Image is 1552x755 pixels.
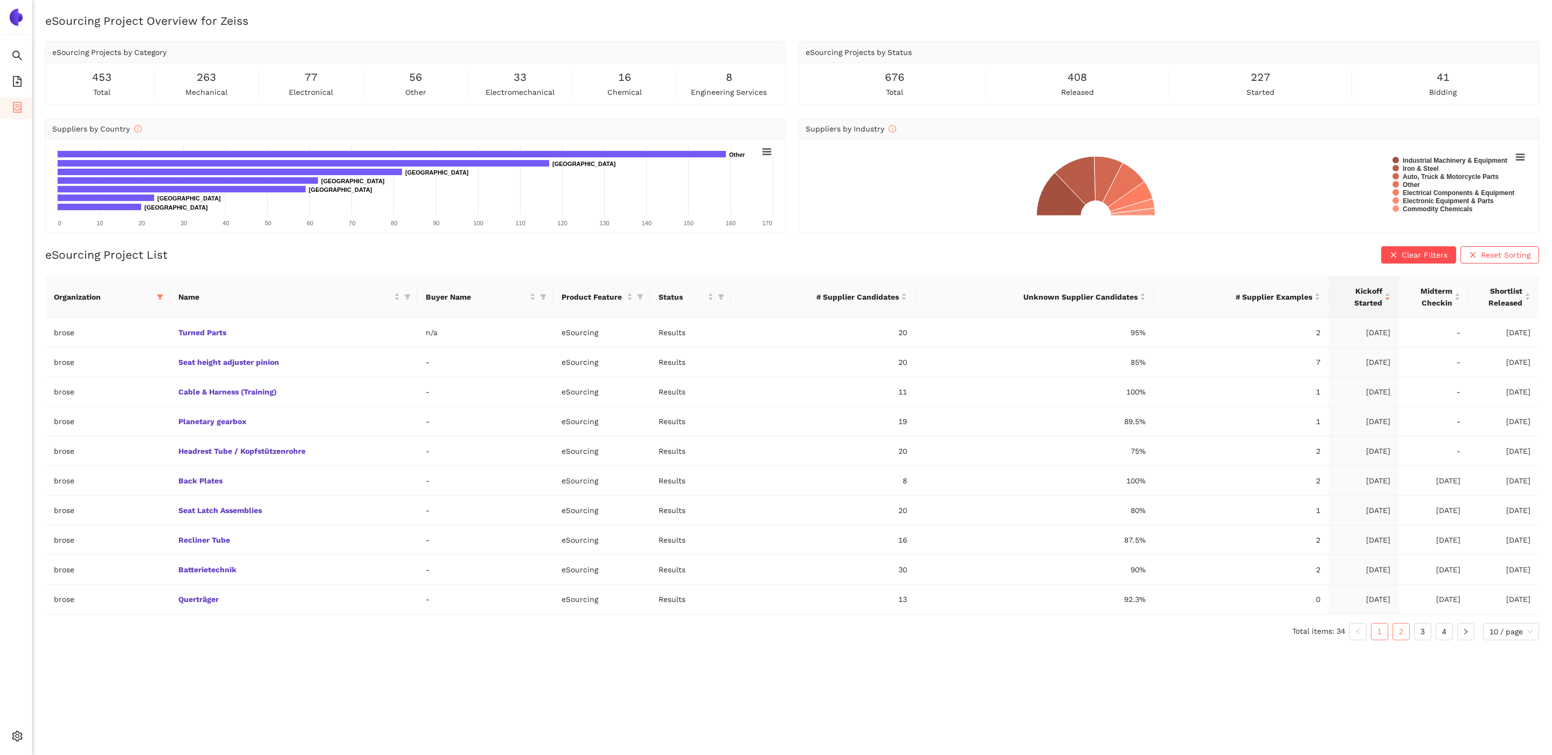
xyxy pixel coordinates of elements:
[417,585,553,614] td: -
[1481,249,1530,261] span: Reset Sorting
[553,585,650,614] td: eSourcing
[1154,466,1329,496] td: 2
[553,276,650,318] th: this column's title is Product Feature,this column is sortable
[417,276,553,318] th: this column's title is Buyer Name,this column is sortable
[726,69,732,86] span: 8
[307,220,313,226] text: 60
[716,289,726,305] span: filter
[650,348,731,377] td: Results
[1329,407,1399,437] td: [DATE]
[12,46,23,68] span: search
[540,294,546,300] span: filter
[1399,276,1469,318] th: this column's title is Midterm Checkin,this column is sortable
[1399,377,1469,407] td: -
[417,466,553,496] td: -
[433,220,439,226] text: 90
[93,86,110,98] span: total
[1403,173,1499,181] text: Auto, Truck & Motorcycle Parts
[486,86,555,98] span: electromechanical
[45,13,1539,29] h2: eSourcing Project Overview for Zeiss
[409,69,422,86] span: 56
[1403,189,1514,197] text: Electrical Components & Equipment
[1329,377,1399,407] td: [DATE]
[726,220,736,226] text: 160
[1251,69,1270,86] span: 227
[514,69,526,86] span: 33
[916,318,1155,348] td: 95%
[144,204,208,211] text: [GEOGRAPHIC_DATA]
[54,291,153,303] span: Organization
[157,294,163,300] span: filter
[45,466,170,496] td: brose
[889,125,896,133] span: info-circle
[155,289,165,305] span: filter
[731,437,916,466] td: 20
[1429,86,1457,98] span: bidding
[916,348,1155,377] td: 85%
[553,466,650,496] td: eSourcing
[731,496,916,525] td: 20
[806,124,896,133] span: Suppliers by Industry
[1399,496,1469,525] td: [DATE]
[916,276,1155,318] th: this column's title is Unknown Supplier Candidates,this column is sortable
[1329,496,1399,525] td: [DATE]
[405,169,469,176] text: [GEOGRAPHIC_DATA]
[1403,205,1473,213] text: Commodity Chemicals
[1408,285,1452,309] span: Midterm Checkin
[650,437,731,466] td: Results
[45,585,170,614] td: brose
[1457,623,1474,640] button: right
[223,220,229,226] text: 40
[916,525,1155,555] td: 87.5%
[1371,623,1388,640] li: 1
[731,407,916,437] td: 19
[916,496,1155,525] td: 80%
[553,525,650,555] td: eSourcing
[1068,69,1087,86] span: 408
[650,496,731,525] td: Results
[916,407,1155,437] td: 89.5%
[265,220,271,226] text: 50
[650,555,731,585] td: Results
[1154,318,1329,348] td: 2
[417,407,553,437] td: -
[553,348,650,377] td: eSourcing
[515,220,525,226] text: 110
[1469,437,1539,466] td: [DATE]
[1463,628,1469,635] span: right
[553,318,650,348] td: eSourcing
[1329,437,1399,466] td: [DATE]
[600,220,609,226] text: 130
[1329,525,1399,555] td: [DATE]
[650,525,731,555] td: Results
[731,466,916,496] td: 8
[178,291,392,303] span: Name
[1402,249,1447,261] span: Clear Filters
[1469,555,1539,585] td: [DATE]
[45,496,170,525] td: brose
[45,247,168,262] h2: eSourcing Project List
[45,525,170,555] td: brose
[916,466,1155,496] td: 100%
[729,151,745,158] text: Other
[1414,623,1431,640] li: 3
[52,48,167,57] span: eSourcing Projects by Category
[650,276,731,318] th: this column's title is Status,this column is sortable
[1329,555,1399,585] td: [DATE]
[916,377,1155,407] td: 100%
[1399,407,1469,437] td: -
[538,289,549,305] span: filter
[553,377,650,407] td: eSourcing
[157,195,221,202] text: [GEOGRAPHIC_DATA]
[1061,86,1094,98] span: released
[916,555,1155,585] td: 90%
[731,377,916,407] td: 11
[1392,623,1410,640] li: 2
[1329,348,1399,377] td: [DATE]
[1329,466,1399,496] td: [DATE]
[1154,525,1329,555] td: 2
[650,585,731,614] td: Results
[185,86,227,98] span: mechanical
[1437,69,1450,86] span: 41
[402,289,413,305] span: filter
